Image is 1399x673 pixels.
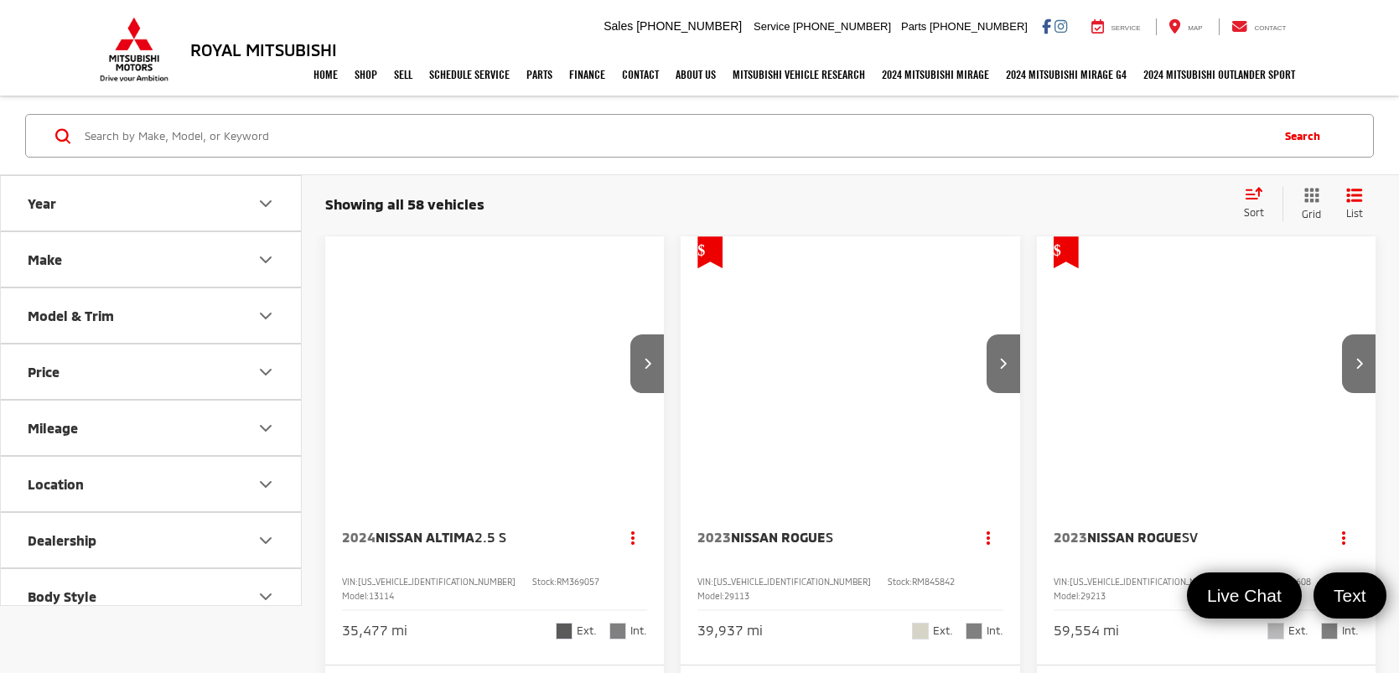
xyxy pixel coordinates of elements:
div: Make [28,251,62,267]
a: 2024Nissan Altima2.5 S [342,528,601,546]
div: Mileage [256,418,276,438]
a: Facebook: Click to visit our Facebook page [1042,19,1051,33]
a: Text [1314,572,1386,619]
div: Make [256,250,276,270]
a: Service [1079,18,1153,35]
a: 2023Nissan RogueSV [1054,528,1313,546]
span: Ext. [933,623,953,639]
div: Mileage [28,420,78,436]
span: 2024 [342,529,376,545]
a: 2024 Mitsubishi Mirage G4 [997,54,1135,96]
a: 2024 Mitsubishi Outlander SPORT [1135,54,1303,96]
span: Nissan Rogue [1087,529,1182,545]
span: Service [1111,24,1141,32]
span: 29213 [1080,591,1106,601]
span: Ext. [577,623,597,639]
span: Model: [1054,591,1080,601]
span: Glacier White [912,623,929,639]
span: [PHONE_NUMBER] [636,19,742,33]
button: Grid View [1282,187,1334,221]
a: About Us [667,54,724,96]
span: Grid [1302,207,1321,221]
span: Charcoal [609,623,626,639]
span: Sales [604,19,633,33]
span: Service [754,20,790,33]
span: Text [1325,584,1375,607]
span: Int. [987,623,1003,639]
div: Year [28,195,56,211]
span: Sort [1244,206,1264,218]
span: Nissan Altima [376,529,474,545]
span: dropdown dots [987,531,990,544]
div: Year [256,194,276,214]
span: Live Chat [1199,584,1290,607]
span: VIN: [342,577,358,587]
span: Nissan Rogue [731,529,826,545]
span: SV [1182,529,1198,545]
button: PricePrice [1,344,303,399]
span: [US_VEHICLE_IDENTIFICATION_NUMBER] [358,577,516,587]
a: Schedule Service: Opens in a new tab [421,54,518,96]
div: Location [256,474,276,494]
span: Map [1188,24,1202,32]
span: Charcoal [1321,623,1338,639]
input: Search by Make, Model, or Keyword [83,116,1268,156]
a: 2023Nissan RogueS [697,528,956,546]
button: Actions [618,523,647,552]
span: Stock: [888,577,912,587]
a: Contact [1219,18,1299,35]
div: Model & Trim [28,308,114,324]
a: Mitsubishi Vehicle Research [724,54,873,96]
div: Location [28,476,84,492]
span: Model: [342,591,369,601]
div: 59,554 mi [1054,621,1119,640]
span: [PHONE_NUMBER] [793,20,891,33]
span: 13114 [369,591,394,601]
a: Map [1156,18,1215,35]
span: Showing all 58 vehicles [325,195,484,212]
button: Actions [1329,523,1359,552]
span: Contact [1254,24,1286,32]
button: List View [1334,187,1376,221]
span: 29113 [724,591,749,601]
a: Finance [561,54,614,96]
button: MileageMileage [1,401,303,455]
a: Contact [614,54,667,96]
div: 35,477 mi [342,621,407,640]
button: LocationLocation [1,457,303,511]
a: Parts: Opens in a new tab [518,54,561,96]
span: VIN: [697,577,713,587]
button: Body StyleBody Style [1,569,303,624]
button: Next image [1342,334,1376,393]
span: Brilliant Silver Metallic [1267,623,1284,639]
span: RM845842 [912,577,955,587]
button: Select sort value [1236,187,1282,220]
h3: Royal Mitsubishi [190,40,337,59]
div: Dealership [28,532,96,548]
a: Live Chat [1187,572,1302,619]
button: Next image [987,334,1020,393]
button: YearYear [1,176,303,230]
button: Next image [630,334,664,393]
span: List [1346,206,1363,220]
div: Model & Trim [256,306,276,326]
a: Home [305,54,346,96]
div: Price [256,362,276,382]
a: 2024 Mitsubishi Mirage [873,54,997,96]
button: MakeMake [1,232,303,287]
button: Search [1268,115,1345,157]
button: DealershipDealership [1,513,303,567]
span: S [826,529,833,545]
span: 2023 [697,529,731,545]
a: Shop [346,54,386,96]
div: 39,937 mi [697,621,763,640]
span: Parts [901,20,926,33]
div: Dealership [256,531,276,551]
span: Get Price Drop Alert [1054,236,1079,268]
span: dropdown dots [631,531,635,544]
span: 2023 [1054,529,1087,545]
span: 2.5 S [474,529,506,545]
span: Int. [1342,623,1359,639]
span: Gun Metallic [556,623,573,639]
